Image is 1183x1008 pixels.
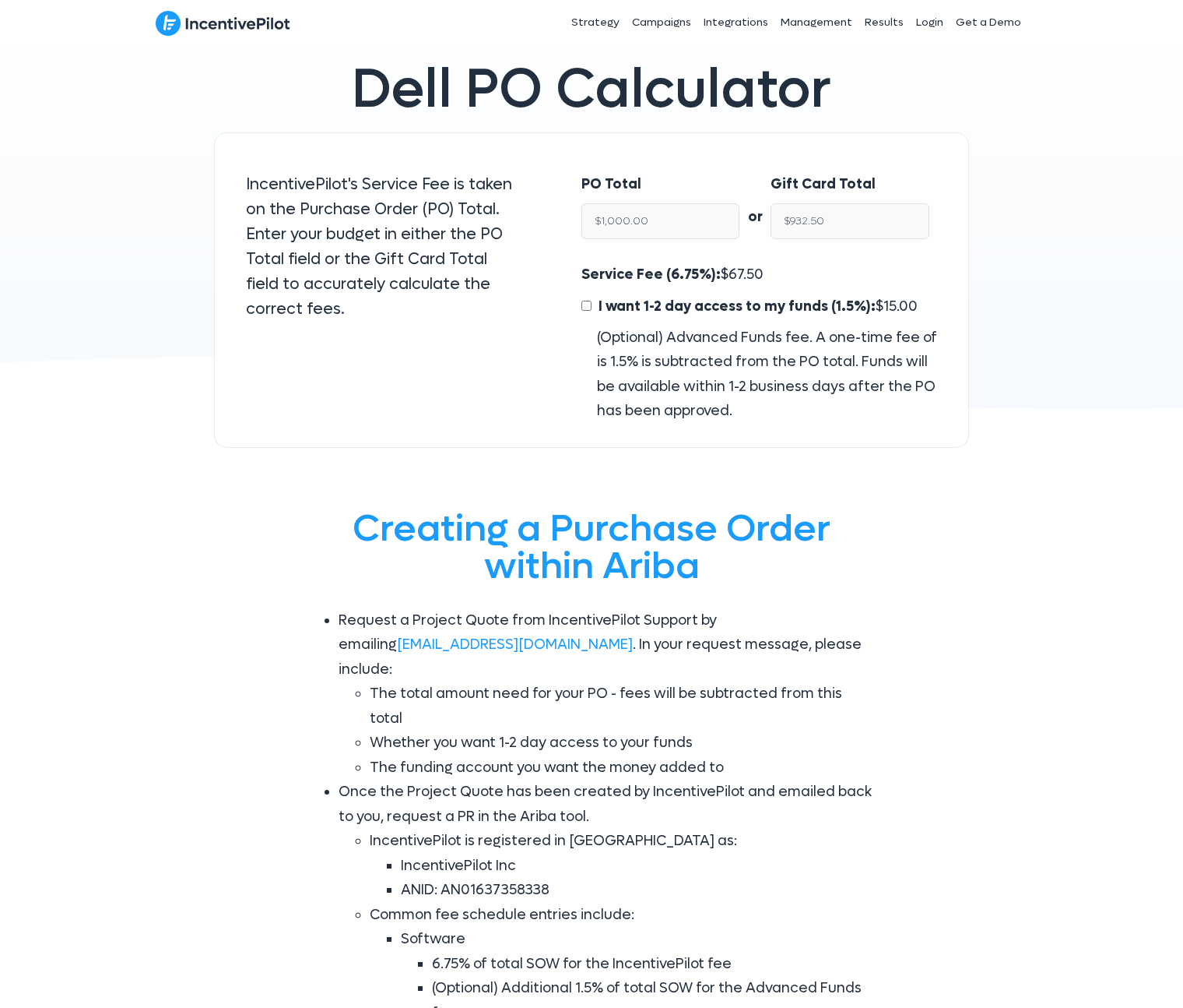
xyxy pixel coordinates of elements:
li: Request a Project Quote from IncentivePilot Support by emailing . In your request message, please... [339,608,876,781]
nav: Header Menu [458,3,1027,42]
span: Service Fee (6.75%): [581,266,721,284]
li: Whether you want 1-2 day access to your funds [370,731,876,756]
li: The total amount need for your PO - fees will be subtracted from this total [370,682,876,731]
img: IncentivePilot [156,10,290,37]
label: Gift Card Total [771,172,876,197]
span: $ [595,298,918,315]
span: 67.50 [728,266,764,284]
div: $ [581,263,937,424]
label: PO Total [581,172,641,197]
a: Login [910,3,950,42]
span: I want 1-2 day access to my funds (1.5%): [599,298,876,315]
div: (Optional) Advanced Funds fee. A one-time fee of is 1.5% is subtracted from the PO total. Funds w... [581,326,937,424]
a: Results [858,3,910,42]
li: IncentivePilot is registered in [GEOGRAPHIC_DATA] as: [370,829,876,903]
li: The funding account you want the money added to [370,756,876,781]
span: 15.00 [883,298,918,315]
p: IncentivePilot's Service Fee is taken on the Purchase Order (PO) Total. Enter your budget in eith... [246,172,519,322]
a: Management [774,3,858,42]
a: Get a Demo [950,3,1027,42]
li: ANID: AN01637358338 [401,878,876,903]
span: Creating a Purchase Order within Ariba [353,504,830,590]
li: IncentivePilot Inc [401,854,876,879]
li: 6.75% of total SOW for the IncentivePilot fee [432,952,876,977]
a: Integrations [697,3,774,42]
a: [EMAIL_ADDRESS][DOMAIN_NAME] [397,636,633,654]
a: Campaigns [626,3,697,42]
input: I want 1-2 day access to my funds (1.5%):$15.00 [581,301,591,311]
span: Dell PO Calculator [352,54,831,125]
div: or [739,172,771,230]
a: Strategy [565,3,626,42]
